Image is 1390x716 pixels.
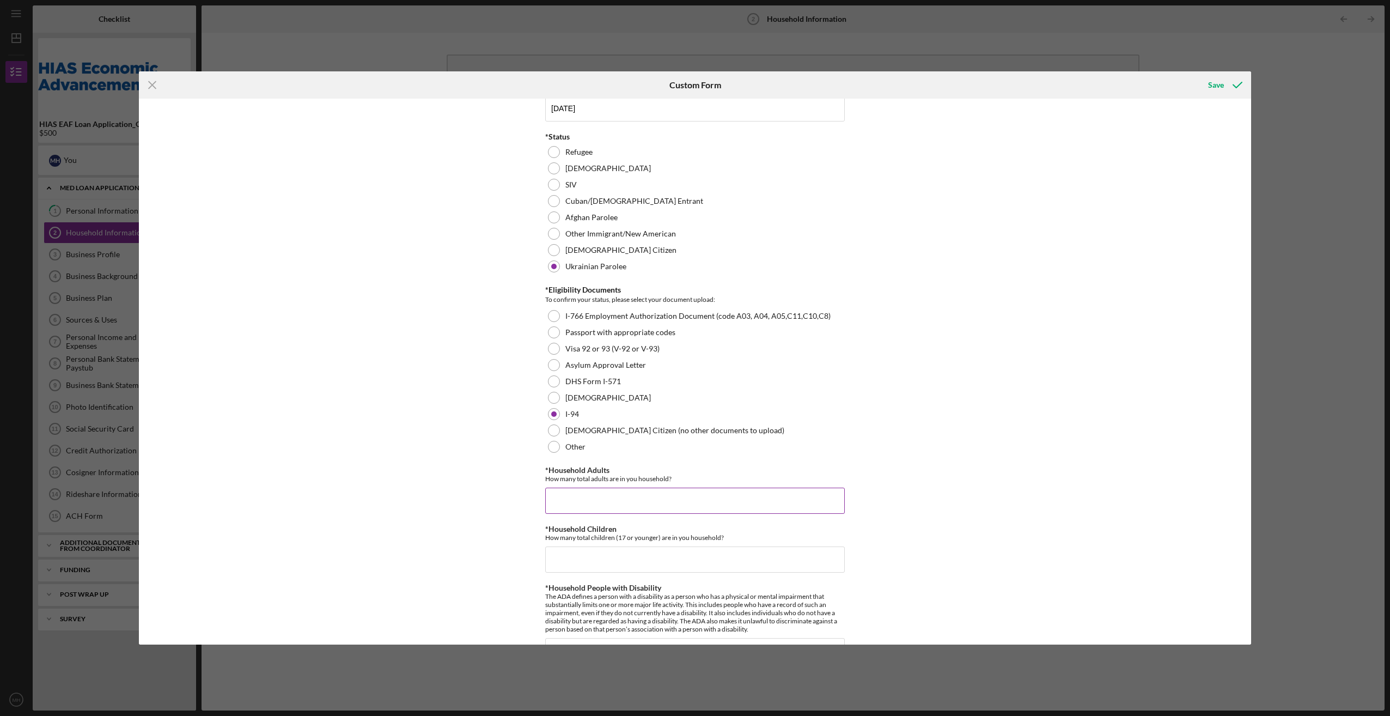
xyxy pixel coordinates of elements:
[545,583,661,592] label: *Household People with Disability
[565,246,676,254] label: [DEMOGRAPHIC_DATA] Citizen
[545,465,609,475] label: *Household Adults
[545,524,617,533] label: *Household Children
[565,213,618,222] label: Afghan Parolee
[565,393,651,402] label: [DEMOGRAPHIC_DATA]
[565,312,831,320] label: I-766 Employment Authorization Document (code A03, A04, A05,C11,C10,C8)
[565,344,660,353] label: Visa 92 or 93 (V-92 or V-93)
[545,294,845,305] div: To confirm your status, please select your document upload:
[565,180,577,189] label: SIV
[565,164,651,173] label: [DEMOGRAPHIC_DATA]
[545,592,845,633] div: The ADA defines a person with a disability as a person who has a physical or mental impairment th...
[545,475,845,483] div: How many total adults are in you household?
[545,533,845,542] div: How many total children (17 or younger) are in you household?
[565,262,626,271] label: Ukrainian Parolee
[565,410,579,418] label: I-94
[669,80,721,90] h6: Custom Form
[1197,74,1251,96] button: Save
[565,377,621,386] label: DHS Form I-571
[565,426,784,435] label: [DEMOGRAPHIC_DATA] Citizen (no other documents to upload)
[565,148,593,156] label: Refugee
[1208,74,1224,96] div: Save
[565,197,703,205] label: Cuban/[DEMOGRAPHIC_DATA] Entrant
[565,229,676,238] label: Other Immigrant/New American
[565,328,675,337] label: Passport with appropriate codes
[545,286,845,294] div: *Eligibility Documents
[565,442,586,451] label: Other
[565,361,646,369] label: Asylum Approval Letter
[545,132,845,141] div: *Status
